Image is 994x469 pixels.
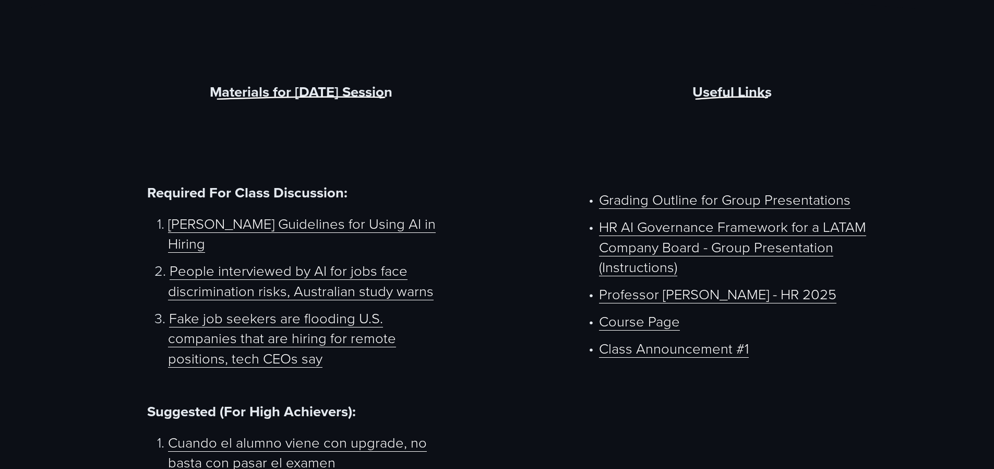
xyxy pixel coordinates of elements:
[168,213,436,253] a: [PERSON_NAME] Guidelines for Using AI in Hiring
[599,189,851,209] a: Grading Outline for Group Presentations
[599,216,866,276] a: HR AI Governance Framework for a LATAM Company Board - Group Presentation (Instructions)
[599,284,836,303] a: Professor [PERSON_NAME] - HR 2025
[210,81,392,102] strong: Materials for [DATE] Session
[599,338,749,358] a: Class Announcement #1
[147,401,356,421] strong: Suggested (For High Achievers):
[168,308,396,368] a: Fake job seekers are flooding U.S. companies that are hiring for remote positions, tech CEOs say
[599,311,680,331] a: Course Page
[147,182,348,203] strong: Required For Class Discussion:
[168,260,434,300] a: People interviewed by AI for jobs face discrimination risks, Australian study warns
[692,81,772,102] strong: Useful Links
